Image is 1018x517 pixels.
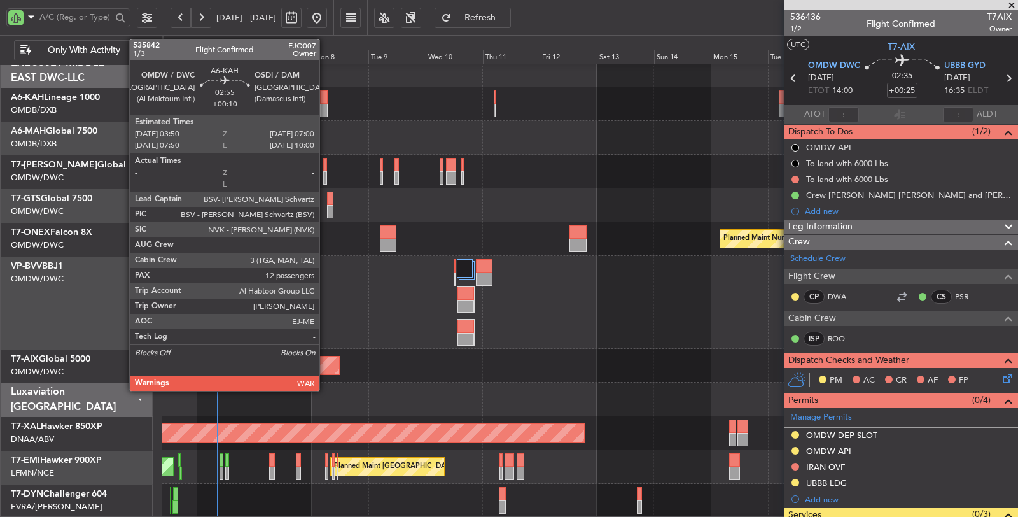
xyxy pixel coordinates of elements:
span: Refresh [454,13,506,22]
a: OMDB/DXB [11,104,57,116]
span: [DATE] [808,72,834,85]
a: DWA [828,291,856,302]
span: Owner [987,24,1012,34]
div: Sun 7 [254,50,312,65]
span: FP [959,374,968,387]
a: T7-GTSGlobal 7500 [11,194,92,203]
span: OMDW DWC [808,60,860,73]
a: Manage Permits [790,411,852,424]
div: Thu 11 [483,50,540,65]
a: OMDW/DWC [11,239,64,251]
a: Schedule Crew [790,253,846,266]
div: Tue 16 [768,50,825,65]
a: VP-BVVBBJ1 [11,262,63,271]
div: Planned Maint Nurnberg [723,229,803,248]
div: Fri 12 [540,50,597,65]
div: To land with 6000 Lbs [806,174,888,185]
a: T7-EMIHawker 900XP [11,456,102,465]
span: A6-KAH [11,93,44,102]
span: 02:35 [892,70,912,83]
div: Fri 5 [141,50,198,65]
span: UBBB GYD [944,60,986,73]
a: OMDB/DXB [11,138,57,150]
span: T7-DYN [11,490,43,499]
div: Sun 14 [654,50,711,65]
span: (1/2) [972,125,991,138]
a: T7-ONEXFalcon 8X [11,228,92,237]
span: Cabin Crew [788,311,836,326]
a: T7-AIXGlobal 5000 [11,355,90,364]
span: 536436 [790,10,821,24]
span: Dispatch To-Dos [788,125,853,139]
span: T7-AIX [11,355,39,364]
a: EVRA/[PERSON_NAME] [11,501,102,513]
span: T7-EMI [11,456,40,465]
span: Permits [788,393,818,408]
span: ATOT [804,108,825,121]
a: A6-MAHGlobal 7500 [11,127,97,136]
div: Mon 8 [312,50,369,65]
div: UBBB LDG [806,478,847,488]
span: VP-BVV [11,262,42,271]
a: T7-DYNChallenger 604 [11,490,107,499]
span: CR [896,374,907,387]
div: IRAN OVF [806,462,845,472]
a: OMDW/DWC [11,273,64,285]
div: [DATE] [165,38,187,48]
span: 1/2 [790,24,821,34]
span: T7-ONEX [11,228,50,237]
span: Dispatch Checks and Weather [788,353,909,368]
span: AC [863,374,875,387]
span: 14:00 [832,85,853,97]
span: ETOT [808,85,829,97]
button: UTC [787,39,809,50]
span: Flight Crew [788,269,835,284]
span: PM [830,374,842,387]
span: T7-[PERSON_NAME] [11,160,97,169]
span: ALDT [977,108,998,121]
a: PSR [955,291,984,302]
div: Planned Maint [GEOGRAPHIC_DATA] [334,457,456,476]
div: OMDW API [806,446,851,457]
div: Wed 10 [426,50,483,65]
div: Add new [805,206,1012,216]
div: OMDW API [806,142,851,153]
span: [DATE] [944,72,970,85]
span: A6-MAH [11,127,46,136]
div: Sat 6 [197,50,254,65]
input: --:-- [828,107,859,122]
button: Refresh [435,8,511,28]
span: AF [928,374,938,387]
a: T7-[PERSON_NAME]Global 7500 [11,160,149,169]
div: Crew [PERSON_NAME] [PERSON_NAME] and [PERSON_NAME] [806,190,1012,201]
div: ISP [804,332,825,346]
span: T7-AIX [888,40,915,53]
a: A6-KAHLineage 1000 [11,93,100,102]
a: OMDW/DWC [11,206,64,217]
span: ELDT [968,85,988,97]
span: T7-XAL [11,422,41,431]
a: OMDW/DWC [11,366,64,378]
span: Leg Information [788,220,853,234]
span: [DATE] - [DATE] [216,12,276,24]
div: Tue 9 [368,50,426,65]
div: CP [804,290,825,304]
div: Add new [805,494,1012,505]
span: (0/4) [972,393,991,407]
a: T7-XALHawker 850XP [11,422,102,431]
a: OMDW/DWC [11,172,64,183]
span: T7AIX [987,10,1012,24]
a: DNAA/ABV [11,434,54,445]
div: Sat 13 [597,50,654,65]
a: ROO [828,333,856,344]
div: OMDW DEP SLOT [806,430,877,441]
button: Only With Activity [14,40,138,60]
a: LFMN/NCE [11,467,54,479]
input: A/C (Reg. or Type) [39,8,111,27]
div: To land with 6000 Lbs [806,158,888,169]
span: Crew [788,235,810,250]
span: Only With Activity [34,46,134,55]
div: CS [931,290,952,304]
div: Flight Confirmed [867,17,935,31]
div: Mon 15 [711,50,768,65]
